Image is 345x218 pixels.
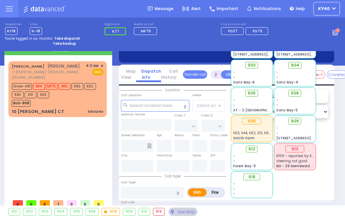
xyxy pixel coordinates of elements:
span: Notifications [254,6,281,12]
label: Cross 1 [175,113,185,118]
span: K31 [25,92,36,98]
img: Logo [23,5,68,13]
span: - [233,158,235,163]
span: M16 [59,83,70,90]
label: Fire units on call [221,23,270,27]
label: City [121,153,127,158]
div: - [233,181,271,186]
span: Sanz Bay-6 [233,80,255,85]
span: Forest Bay-3 [233,163,256,169]
span: K82 [84,83,96,90]
span: 4:11 AM [86,63,98,68]
div: 908 [102,208,120,215]
span: - [233,70,235,75]
span: 905 [248,90,256,96]
span: [PHONE_NUMBER] [12,75,45,80]
label: Fire [206,188,224,196]
span: Location [162,87,184,93]
label: Township [157,153,172,158]
label: State [192,153,201,158]
span: - [276,75,278,80]
span: - [276,131,278,136]
div: 10 [PERSON_NAME] CT [12,108,64,115]
div: 909 [123,208,135,215]
label: Dispatcher [5,23,22,27]
div: See map [168,208,197,216]
span: Call type [162,174,184,179]
span: 0 [13,200,23,209]
label: Lines [30,23,42,27]
span: K-18 [30,27,42,35]
label: Location Name [121,112,145,117]
span: BUS-908 [12,100,31,107]
span: MF75 [141,28,151,34]
span: Message [155,6,174,12]
span: 1 [53,200,63,209]
span: ר' [PERSON_NAME]' [PERSON_NAME] [12,69,80,75]
span: Help [296,6,305,12]
span: 0 [80,200,90,209]
span: [PERSON_NAME] [48,63,80,69]
button: Transfer call [183,70,207,79]
span: K44 [12,92,24,98]
span: 903 [248,62,256,68]
span: FD73 [253,28,262,34]
label: Cross 2 [201,113,213,118]
span: steering not good [276,158,307,163]
div: - [233,186,271,191]
span: 0 [94,200,104,209]
span: BG - 29 Merriewold S. [276,163,314,169]
button: KY40 [313,2,340,15]
div: 901 [9,208,20,215]
div: 913 [153,208,164,215]
span: 912 [248,146,255,152]
span: FD27 [228,28,238,34]
span: - [233,98,235,103]
input: Search location here [121,100,189,112]
span: MF75 [46,83,58,90]
span: K63, K44, K82, K31, K86, K81, M16, M14, MF75 [233,131,304,136]
span: KY101 - reported by KY72 [276,153,317,158]
span: - [276,103,278,108]
div: 903 [39,208,51,215]
span: EMS [92,69,103,75]
span: K63 [37,92,49,98]
a: Call History [161,68,181,80]
div: 912 [138,208,150,215]
span: 918 [248,174,255,180]
strong: Take backup [53,41,76,46]
label: Night unit [104,23,128,27]
a: Map View [121,68,136,80]
button: UNIT [221,70,240,79]
span: 0 [67,200,77,209]
label: Call Location [121,93,142,98]
span: - [276,70,278,75]
label: Floor [192,133,200,138]
span: KY40 [318,6,330,12]
label: Entry Code [210,133,228,138]
span: - [276,125,278,131]
label: Room [175,133,184,138]
div: 913 [285,146,304,152]
span: Alert [191,6,201,12]
a: Dispatch info [136,68,161,80]
span: - [233,75,235,80]
span: 0 [26,200,36,209]
strong: Take dispatch [54,36,80,41]
label: Call Info [121,200,134,205]
img: message.svg [148,6,153,11]
span: KY18 [5,27,18,35]
div: Seizures [88,109,103,114]
span: 906 [291,90,299,96]
span: K77 [112,29,119,34]
div: 908 [242,118,261,124]
label: Call Type [121,180,136,185]
label: EMS [188,188,207,196]
span: Driver-K81 [12,83,32,90]
span: [STREET_ADDRESS][PERSON_NAME] [233,52,297,57]
span: Important [217,6,238,12]
div: - [233,191,271,196]
span: Other building occupants [147,143,152,148]
span: ✕ [100,63,103,69]
label: Apt [157,133,162,138]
